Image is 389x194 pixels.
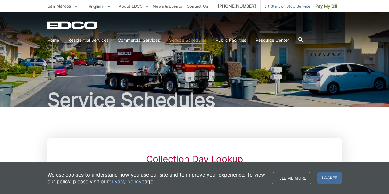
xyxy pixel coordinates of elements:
[315,3,337,10] span: Pay My Bill
[68,37,109,44] a: Residential Services
[119,3,148,10] a: About EDCO
[47,21,98,29] a: EDCD logo. Return to the homepage.
[47,171,266,185] p: We use cookies to understand how you use our site and to improve your experience. To view our pol...
[187,3,208,10] a: Contact Us
[47,3,71,9] span: San Marcos
[47,37,59,44] a: Home
[153,3,182,10] a: News & Events
[216,37,246,44] a: Public Facilities
[109,178,141,185] a: privacy policy
[169,37,206,44] a: Service Schedules
[47,90,342,110] h1: Service Schedules
[118,37,160,44] a: Commercial Services
[84,1,115,11] span: English
[256,37,289,44] a: Resource Center
[317,172,342,184] span: I agree
[272,172,311,184] a: Tell me more
[97,153,292,165] h2: Collection Day Lookup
